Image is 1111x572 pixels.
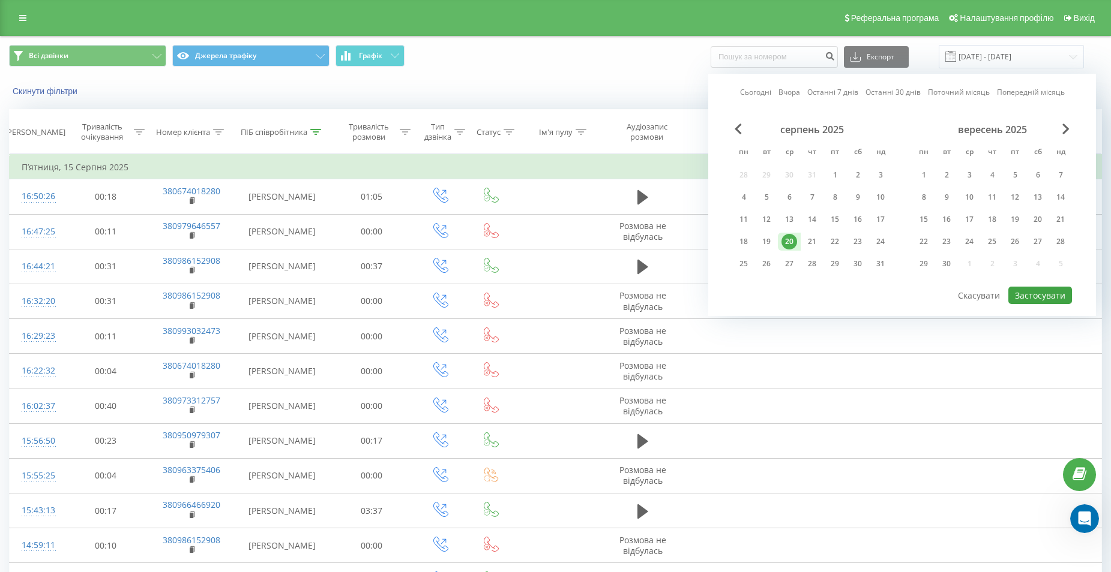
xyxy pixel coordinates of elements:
div: Номер клієнта [156,127,210,137]
div: ср 6 серп 2025 р. [778,188,801,206]
div: ср 27 серп 2025 р. [778,255,801,273]
div: 19 [759,234,774,249]
div: 16:50:26 [22,185,51,208]
button: Средство выбора эмодзи [19,393,28,402]
button: Скинути фільтри [9,86,83,97]
div: 14:59:11 [22,534,51,557]
div: 17 [962,212,977,227]
button: Отправить сообщение… [206,388,225,407]
div: сб 9 серп 2025 р. [846,188,869,206]
abbr: понеділок [915,144,933,162]
div: сб 16 серп 2025 р. [846,210,869,228]
abbr: п’ятниця [826,144,844,162]
div: 20 [781,234,797,249]
a: Останні 7 днів [807,86,858,98]
div: ср 20 серп 2025 р. [778,233,801,251]
div: 6 [1030,167,1046,183]
div: 8 [827,189,843,205]
div: нд 17 серп 2025 р. [869,210,892,228]
div: 7 [1053,167,1068,183]
div: ср 3 вер 2025 р. [958,166,981,184]
div: 8 [916,189,932,205]
div: нд 31 серп 2025 р. [869,255,892,273]
a: 380993032473 [163,325,220,336]
td: [PERSON_NAME] [235,528,330,563]
div: вересень 2025 [912,124,1072,136]
div: 15:56:50 [22,429,51,453]
a: 380950979307 [163,429,220,441]
a: Останні 30 днів [866,86,921,98]
div: сб 23 серп 2025 р. [846,233,869,251]
div: пт 29 серп 2025 р. [823,255,846,273]
div: 22 [827,234,843,249]
a: Попередній місяць [997,86,1065,98]
td: 00:17 [330,423,414,458]
div: сб 13 вер 2025 р. [1026,188,1049,206]
span: Реферальна програма [851,13,939,23]
div: ср 10 вер 2025 р. [958,188,981,206]
span: Next Month [1062,124,1070,134]
div: нд 10 серп 2025 р. [869,188,892,206]
div: пт 19 вер 2025 р. [1004,210,1026,228]
div: сб 6 вер 2025 р. [1026,166,1049,184]
div: 15 [827,212,843,227]
textarea: Ваше сообщение... [10,368,230,388]
td: [PERSON_NAME] [235,458,330,493]
div: 7 [804,189,820,205]
button: Добавить вложение [57,393,67,402]
button: Главная [188,5,211,28]
div: Закрыть [211,5,232,26]
div: 28 [804,256,820,272]
div: ср 13 серп 2025 р. [778,210,801,228]
td: [PERSON_NAME] [235,319,330,354]
div: вт 30 вер 2025 р. [935,255,958,273]
button: Средство выбора GIF-файла [38,393,47,402]
div: пт 22 серп 2025 р. [823,233,846,251]
div: 10 [962,189,977,205]
b: Win + R [19,234,177,256]
div: 28 [1053,234,1068,249]
div: пн 22 вер 2025 р. [912,233,935,251]
div: вт 5 серп 2025 р. [755,188,778,206]
td: 00:31 [63,249,147,284]
div: вт 12 серп 2025 р. [755,210,778,228]
td: 00:11 [63,319,147,354]
div: 16 [850,212,866,227]
span: Розмова не відбулась [619,220,666,242]
div: нд 21 вер 2025 р. [1049,210,1072,228]
abbr: субота [849,144,867,162]
div: 9 [939,189,954,205]
td: 00:00 [330,354,414,389]
div: 13 [781,212,797,227]
div: 23 [939,234,954,249]
div: вт 9 вер 2025 р. [935,188,958,206]
div: сб 20 вер 2025 р. [1026,210,1049,228]
a: 380986152908 [163,255,220,266]
div: 18 [984,212,1000,227]
h1: Daniil [58,6,85,15]
button: Скасувати [951,287,1007,304]
div: 25 [736,256,751,272]
td: 00:37 [330,249,414,284]
div: вт 23 вер 2025 р. [935,233,958,251]
div: 2 [939,167,954,183]
div: 9 [850,189,866,205]
div: 24 [962,234,977,249]
div: 19 августа [10,152,230,168]
div: 3 [962,167,977,183]
div: вт 2 вер 2025 р. [935,166,958,184]
div: пн 4 серп 2025 р. [732,188,755,206]
div: Тривалість розмови [340,122,397,142]
span: Розмова не відбулась [619,395,666,417]
span: Всі дзвінки [29,51,68,61]
div: 1 [827,167,843,183]
button: Застосувати [1008,287,1072,304]
div: Статус [477,127,501,137]
p: Активен [58,15,92,27]
div: 4 [984,167,1000,183]
abbr: п’ятниця [1006,144,1024,162]
div: 25 [984,234,1000,249]
div: Daniil говорит… [10,116,230,152]
div: 26 [1007,234,1023,249]
a: 380979646557 [163,220,220,231]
